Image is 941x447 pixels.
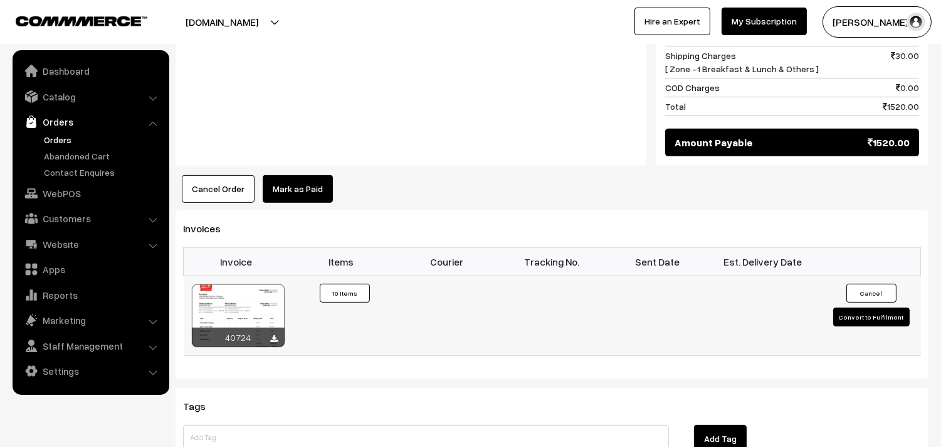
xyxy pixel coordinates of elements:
img: COMMMERCE [16,16,147,26]
a: Staff Management [16,335,165,357]
span: Shipping Charges [ Zone -1 Breakfast & Lunch & Others ] [665,49,819,75]
th: Est. Delivery Date [710,248,816,276]
th: Invoice [184,248,289,276]
a: Mark as Paid [263,175,333,203]
a: Hire an Expert [634,8,710,35]
button: [PERSON_NAME] s… [823,6,932,38]
a: Orders [16,110,165,133]
a: COMMMERCE [16,13,125,28]
th: Sent Date [605,248,710,276]
a: Abandoned Cart [41,149,165,163]
a: Website [16,233,165,256]
div: 40724 [192,328,285,347]
button: Cancel Order [182,175,255,203]
span: 1520.00 [883,100,919,113]
a: Contact Enquires [41,166,165,179]
span: Total [665,100,686,113]
button: 10 Items [320,284,370,303]
a: My Subscription [722,8,807,35]
span: Amount Payable [675,135,753,150]
button: [DOMAIN_NAME] [142,6,302,38]
span: COD Charges [665,81,720,94]
th: Items [289,248,394,276]
a: WebPOS [16,182,165,205]
th: Courier [394,248,500,276]
span: 1520.00 [868,135,910,150]
th: Tracking No. [500,248,605,276]
span: Tags [183,400,221,412]
a: Orders [41,133,165,146]
a: Apps [16,258,165,281]
span: 0.00 [896,81,919,94]
a: Catalog [16,85,165,108]
button: Convert to Fulfilment [833,308,910,326]
a: Customers [16,207,165,230]
a: Marketing [16,309,165,331]
a: Reports [16,284,165,306]
a: Dashboard [16,60,165,82]
a: Settings [16,360,165,382]
img: user [907,13,925,31]
span: 30.00 [891,49,919,75]
span: Invoices [183,222,236,235]
button: Cancel [846,284,896,303]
